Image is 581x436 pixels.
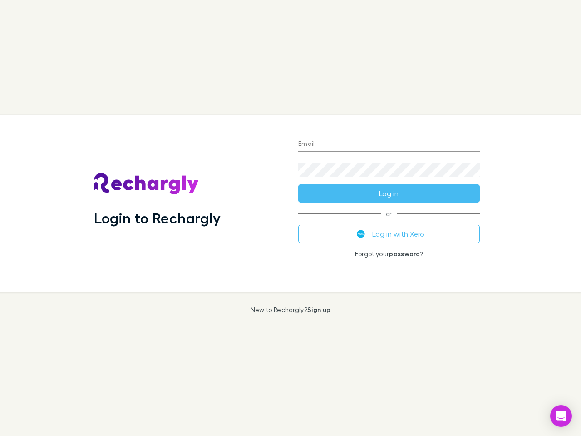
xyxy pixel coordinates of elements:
div: Open Intercom Messenger [550,405,572,427]
a: password [389,250,420,258]
span: or [298,213,480,214]
a: Sign up [307,306,330,313]
h1: Login to Rechargly [94,209,221,227]
p: New to Rechargly? [251,306,331,313]
button: Log in with Xero [298,225,480,243]
img: Xero's logo [357,230,365,238]
img: Rechargly's Logo [94,173,199,195]
button: Log in [298,184,480,203]
p: Forgot your ? [298,250,480,258]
